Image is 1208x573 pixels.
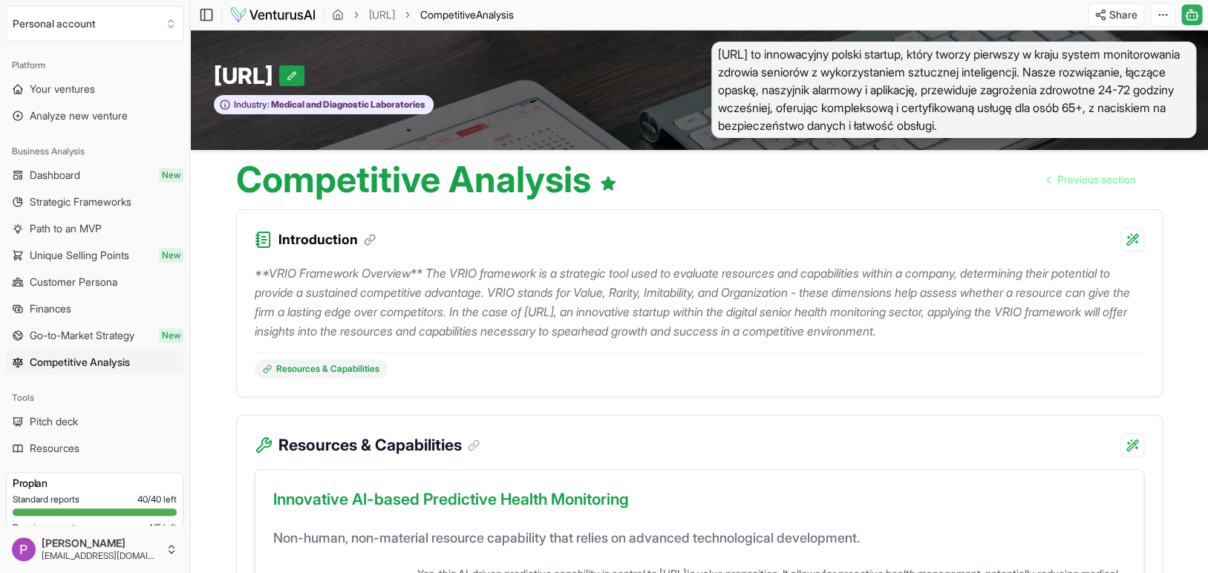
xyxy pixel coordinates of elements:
span: Unique Selling Points [30,248,129,263]
span: Pitch deck [30,414,78,429]
span: Your ventures [30,82,95,96]
a: Your ventures [6,77,183,101]
h4: Non-human, non-material resource capability that relies on advanced technological development. [273,528,1126,560]
span: New [159,168,183,183]
span: Path to an MVP [30,221,102,236]
span: [PERSON_NAME] [42,537,160,550]
span: New [159,248,183,263]
span: Medical and Diagnostic Laboratories [270,99,425,111]
a: Customer Persona [6,270,183,294]
span: [URL] to innowacyjny polski startup, który tworzy pierwszy w kraju system monitorowania zdrowia s... [711,42,1197,138]
span: [URL] [214,62,279,89]
div: Platform [6,53,183,77]
span: Premium reports [13,522,79,534]
button: Share [1088,3,1144,27]
nav: pagination [1035,165,1148,194]
span: 40 / 40 left [137,494,177,505]
span: Finances [30,301,71,316]
a: Path to an MVP [6,217,183,240]
a: Strategic Frameworks [6,190,183,214]
a: [URL] [369,7,395,22]
button: Select an organization [6,6,183,42]
span: Previous section [1057,172,1136,187]
span: Go-to-Market Strategy [30,328,134,343]
span: Standard reports [13,494,79,505]
img: ACg8ocIEZRFZ5eBGSrY8tHziHwGPNd-iD6-Ddmo02jE_QtJG7XFTow=s96-c [12,537,36,561]
a: Competitive Analysis [6,350,183,374]
span: Share [1109,7,1137,22]
span: Competitive Analysis [30,355,130,370]
span: CompetitiveAnalysis [420,7,514,22]
span: New [159,328,183,343]
a: Go-to-Market StrategyNew [6,324,183,347]
h1: Competitive Analysis [236,162,617,197]
a: DashboardNew [6,163,183,187]
a: Unique Selling PointsNew [6,243,183,267]
a: Resources [6,436,183,460]
span: Customer Persona [30,275,117,289]
nav: breadcrumb [332,7,514,22]
div: Business Analysis [6,140,183,163]
span: [EMAIL_ADDRESS][DOMAIN_NAME] [42,550,160,562]
a: Resources & Capabilities [255,359,388,379]
p: **VRIO Framework Overview** The VRIO framework is a strategic tool used to evaluate resources and... [255,263,1144,341]
span: Analysis [476,8,514,21]
h3: Resources & Capabilities [278,433,480,457]
h3: Innovative AI-based Predictive Health Monitoring [273,488,1126,517]
button: [PERSON_NAME][EMAIL_ADDRESS][DOMAIN_NAME] [6,531,183,567]
h3: Pro plan [13,476,177,491]
span: Analyze new venture [30,108,128,123]
span: Dashboard [30,168,80,183]
a: Analyze new venture [6,104,183,128]
a: Pitch deck [6,410,183,433]
a: Go to previous page [1035,165,1148,194]
button: Industry:Medical and Diagnostic Laboratories [214,95,434,115]
div: Tools [6,386,183,410]
span: 4 / 5 left [148,522,177,534]
img: logo [229,6,316,24]
span: Strategic Frameworks [30,194,131,209]
span: Resources [30,441,79,456]
span: Industry: [234,99,270,111]
h3: Introduction [278,229,376,250]
a: Finances [6,297,183,321]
